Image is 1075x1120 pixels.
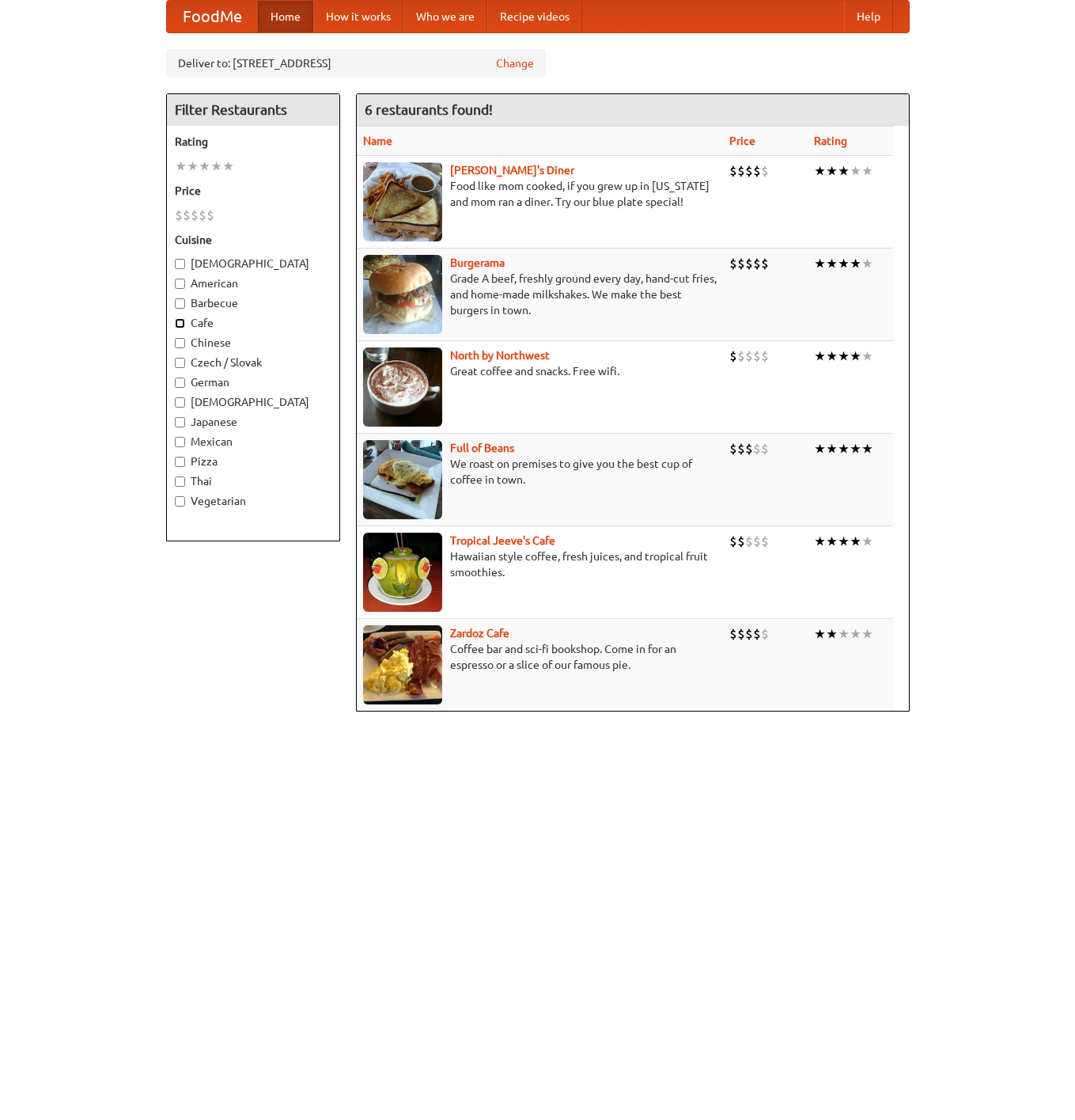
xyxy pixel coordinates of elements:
[861,162,873,180] li: ★
[175,434,331,450] label: Mexican
[814,625,826,643] li: ★
[761,625,769,643] li: $
[175,496,185,507] input: Vegetarian
[363,533,442,612] img: jeeves.jpg
[450,164,574,177] a: [PERSON_NAME]'s Diner
[450,349,550,362] a: North by Northwest
[175,454,331,469] label: Pizza
[861,347,873,365] li: ★
[363,456,717,488] p: We roast on premises to give you the best cup of coffee in town.
[838,162,850,180] li: ★
[850,625,861,643] li: ★
[761,533,769,550] li: $
[363,347,442,427] img: north.jpg
[175,358,185,368] input: Czech / Slovak
[175,457,185,467] input: Pizza
[175,318,185,328] input: Cafe
[175,256,331,271] label: [DEMOGRAPHIC_DATA]
[210,158,222,175] li: ★
[175,493,331,509] label: Vegetarian
[814,347,826,365] li: ★
[175,207,183,224] li: $
[838,440,850,457] li: ★
[450,256,505,269] a: Burgerama
[175,378,185,388] input: German
[826,255,838,272] li: ★
[363,363,717,379] p: Great coffee and snacks. Free wifi.
[363,255,442,334] img: burgerama.jpg
[838,255,850,272] li: ★
[363,440,442,519] img: beans.jpg
[737,347,745,365] li: $
[737,162,745,180] li: $
[814,255,826,272] li: ★
[403,1,487,32] a: Who we are
[175,414,331,430] label: Japanese
[737,440,745,457] li: $
[363,178,717,210] p: Food like mom cooked, if you grew up in [US_STATE] and mom ran a diner. Try our blue plate special!
[850,440,861,457] li: ★
[450,627,509,640] a: Zardoz Cafe
[258,1,313,32] a: Home
[199,158,210,175] li: ★
[729,440,737,457] li: $
[850,255,861,272] li: ★
[745,533,753,550] li: $
[861,255,873,272] li: ★
[206,207,214,224] li: $
[313,1,403,32] a: How it works
[753,255,761,272] li: $
[850,347,861,365] li: ★
[187,158,199,175] li: ★
[450,442,514,454] b: Full of Beans
[166,49,546,78] div: Deliver to: [STREET_ADDRESS]
[826,347,838,365] li: ★
[814,440,826,457] li: ★
[175,279,185,289] input: American
[745,255,753,272] li: $
[861,533,873,550] li: ★
[199,207,206,224] li: $
[761,162,769,180] li: $
[761,255,769,272] li: $
[861,625,873,643] li: ★
[363,271,717,318] p: Grade A beef, freshly ground every day, hand-cut fries, and home-made milkshakes. We make the bes...
[814,135,847,147] a: Rating
[183,207,191,224] li: $
[175,259,185,269] input: [DEMOGRAPHIC_DATA]
[814,162,826,180] li: ★
[167,94,339,126] h4: Filter Restaurants
[729,255,737,272] li: $
[175,355,331,370] label: Czech / Slovak
[844,1,893,32] a: Help
[363,549,717,580] p: Hawaiian style coffee, fresh juices, and tropical fruit smoothies.
[175,335,331,351] label: Chinese
[363,162,442,241] img: sallys.jpg
[729,533,737,550] li: $
[175,298,185,309] input: Barbecue
[167,1,258,32] a: FoodMe
[175,183,331,199] h5: Price
[222,158,234,175] li: ★
[487,1,582,32] a: Recipe videos
[753,347,761,365] li: $
[826,533,838,550] li: ★
[745,440,753,457] li: $
[737,533,745,550] li: $
[745,347,753,365] li: $
[729,162,737,180] li: $
[175,295,331,311] label: Barbecue
[175,437,185,447] input: Mexican
[753,533,761,550] li: $
[363,641,717,673] p: Coffee bar and sci-fi bookshop. Come in for an espresso or a slice of our famous pie.
[450,534,555,547] a: Tropical Jeeve's Cafe
[175,275,331,291] label: American
[363,625,442,704] img: zardoz.jpg
[761,440,769,457] li: $
[175,473,331,489] label: Thai
[838,533,850,550] li: ★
